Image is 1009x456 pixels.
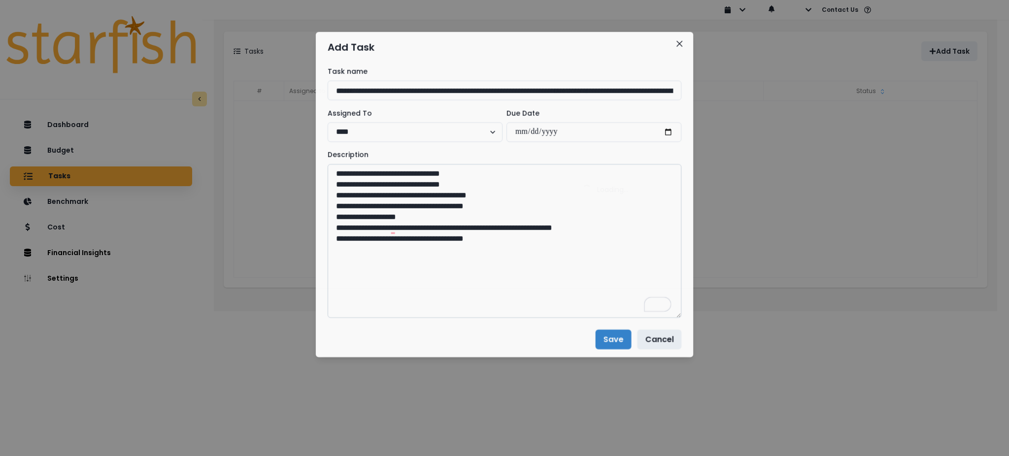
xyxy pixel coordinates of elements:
button: Cancel [637,329,681,349]
header: Add Task [316,32,693,63]
label: Description [328,150,675,160]
label: Due Date [506,108,675,118]
label: Task name [328,66,675,77]
textarea: To enrich screen reader interactions, please activate Accessibility in Grammarly extension settings [328,164,681,318]
label: Assigned To [328,108,497,118]
button: Save [596,329,632,349]
button: Close [672,36,687,52]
